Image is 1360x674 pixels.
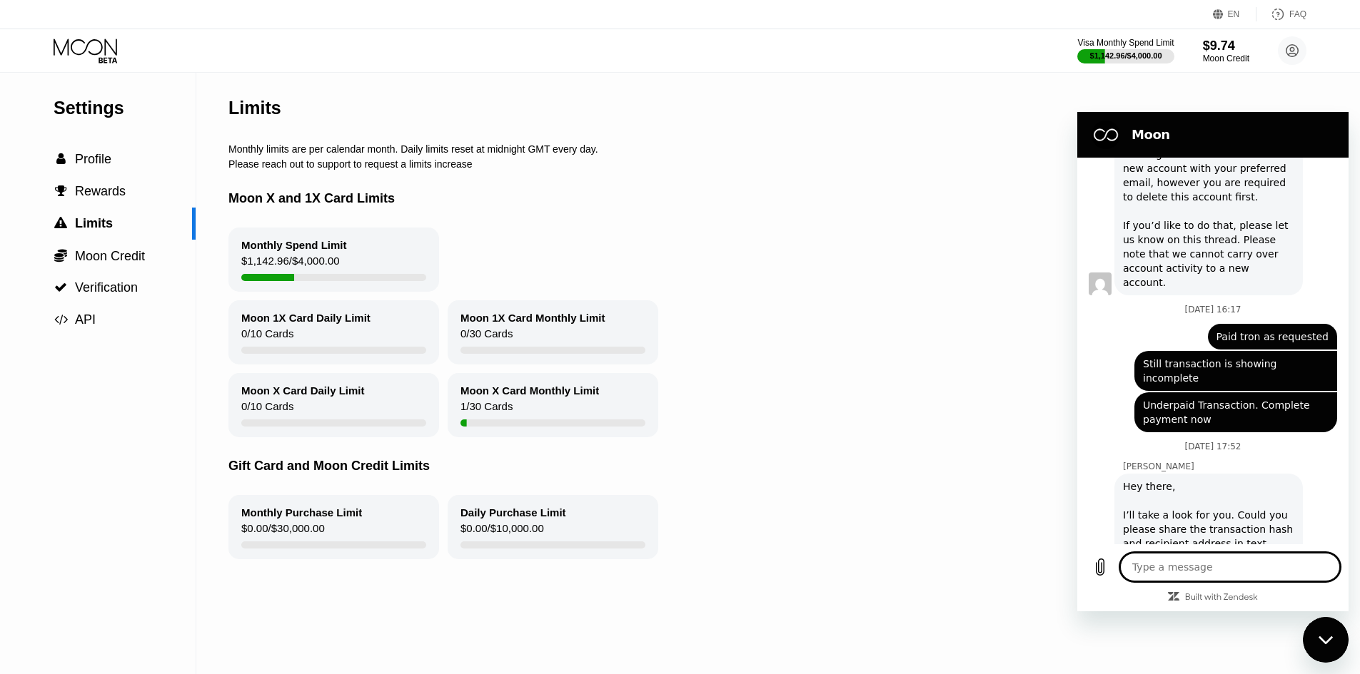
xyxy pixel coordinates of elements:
div: $1,142.96 / $4,000.00 [1090,51,1162,60]
div: $0.00 / $10,000.00 [460,522,544,541]
div: EN [1228,9,1240,19]
span: Still transaction is showing incomplete [66,245,251,273]
span:  [54,217,67,230]
div: Settings [54,98,196,118]
div:  [54,281,68,294]
div: Monthly Spend Limit [241,239,347,251]
div: Moon X Card Monthly Limit [460,384,599,397]
div: FAQ [1289,9,1306,19]
div: Daily Purchase Limit [460,506,566,519]
div: $1,142.96 / $4,000.00 [241,255,340,274]
span: Verification [75,280,138,295]
span: API [75,312,96,327]
div:  [54,217,68,230]
span:  [54,313,68,326]
div: $0.00 / $30,000.00 [241,522,325,541]
div: Gift Card and Moon Credit Limits [228,437,1316,495]
div:  [54,185,68,198]
div: Hey there, I’ll take a look for you. Could you please share the transaction hash and recipient ad... [46,367,217,453]
div: Moon X and 1X Card Limits [228,170,1316,228]
iframe: Button to launch messaging window, conversation in progress [1303,617,1349,663]
div: Monthly limits are per calendar month. Daily limits reset at midnight GMT every day. [228,143,1316,155]
a: Built with Zendesk: Visit the Zendesk website in a new tab [108,481,181,491]
div: 1 / 30 Cards [460,400,513,419]
p: [DATE] 16:17 [108,192,164,203]
span: Underpaid Transaction. Complete payment now [66,286,251,315]
span: Limits [75,216,113,230]
span:  [55,185,67,198]
div: 0 / 10 Cards [241,400,293,419]
div: Please reach out to support to request a limits increase [228,158,1316,170]
span: Profile [75,152,111,166]
div: Visa Monthly Spend Limit [1077,38,1174,48]
div: Visa Monthly Spend Limit$1,142.96/$4,000.00 [1077,38,1174,63]
div: Monthly Purchase Limit [241,506,362,519]
span:  [56,153,66,165]
div: Moon X Card Daily Limit [241,384,365,397]
div: Moon 1X Card Daily Limit [241,312,371,324]
div: Limits [228,98,281,118]
div: Moon Credit [1203,53,1249,63]
div: Moon 1X Card Monthly Limit [460,312,605,324]
div: EN [1213,7,1256,21]
div: $9.74Moon Credit [1203,39,1249,63]
div:  [54,153,68,165]
iframe: Messaging window [1077,112,1349,611]
p: [PERSON_NAME] [46,349,271,360]
div: 0 / 30 Cards [460,327,513,347]
div: 0 / 10 Cards [241,327,293,347]
button: Upload file [9,441,37,469]
span: Rewards [75,184,126,198]
span:  [54,248,67,262]
p: [DATE] 17:52 [108,329,164,340]
span: Moon Credit [75,249,145,263]
span: Paid tron as requested [139,218,252,232]
div: FAQ [1256,7,1306,21]
span:  [54,281,67,294]
div:  [54,248,68,262]
div: $9.74 [1203,39,1249,53]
